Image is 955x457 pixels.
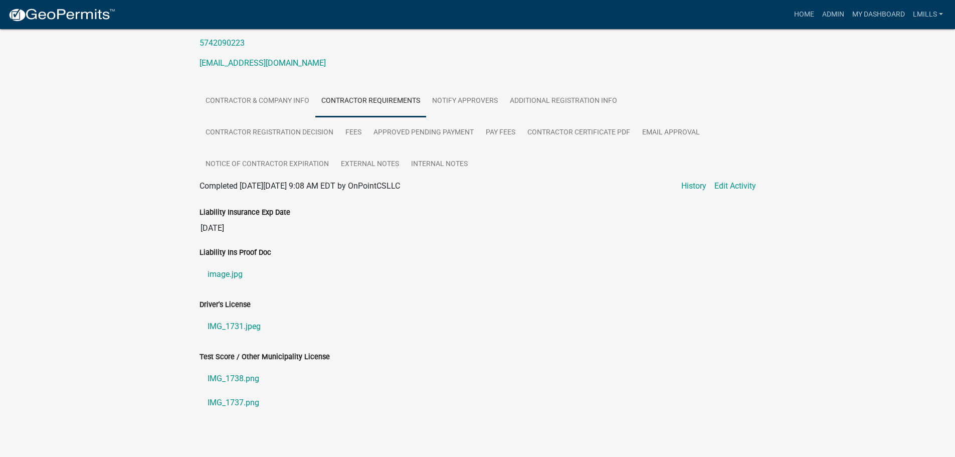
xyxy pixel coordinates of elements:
[200,354,330,361] label: Test Score / Other Municipality License
[200,391,756,415] a: IMG_1737.png
[200,249,271,256] label: Liability Ins Proof Doc
[367,117,480,149] a: Approved Pending Payment
[200,85,315,117] a: Contractor & Company Info
[480,117,521,149] a: Pay Fees
[200,262,756,286] a: image.jpg
[681,180,706,192] a: History
[405,148,474,181] a: Internal Notes
[818,5,848,24] a: Admin
[200,301,251,309] label: Driver's License
[504,85,623,117] a: Additional Registration Info
[315,85,426,117] a: Contractor Requirements
[426,85,504,117] a: Notify Approvers
[200,117,339,149] a: Contractor Registration Decision
[909,5,947,24] a: lmills
[339,117,367,149] a: Fees
[200,148,335,181] a: Notice of Contractor Expiration
[636,117,706,149] a: Email Approval
[200,367,756,391] a: IMG_1738.png
[200,58,326,68] a: [EMAIL_ADDRESS][DOMAIN_NAME]
[790,5,818,24] a: Home
[714,180,756,192] a: Edit Activity
[200,209,290,216] label: Liability Insurance Exp Date
[200,38,245,48] a: 5742090223
[521,117,636,149] a: Contractor Certificate PDF
[200,315,756,339] a: IMG_1731.jpeg
[335,148,405,181] a: External Notes
[848,5,909,24] a: My Dashboard
[200,181,400,191] span: Completed [DATE][DATE] 9:08 AM EDT by OnPointCSLLC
